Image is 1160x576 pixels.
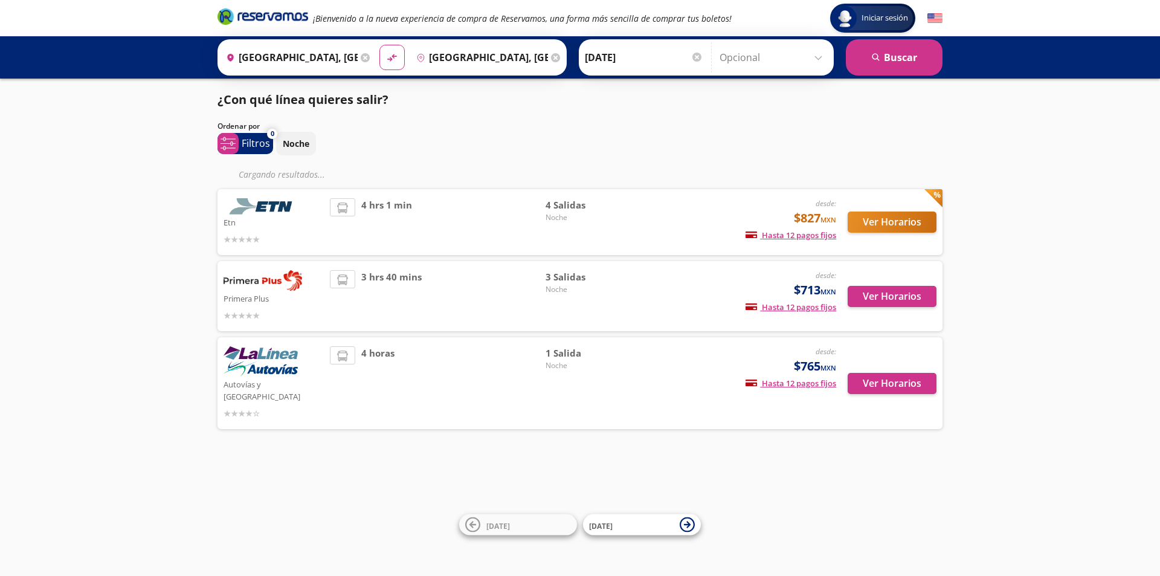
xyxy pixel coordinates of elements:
input: Buscar Destino [411,42,548,73]
button: [DATE] [459,514,577,536]
span: Iniciar sesión [857,12,913,24]
small: MXN [820,363,836,372]
em: desde: [816,346,836,357]
small: MXN [820,287,836,296]
span: 4 horas [361,346,395,420]
button: Ver Horarios [848,286,936,307]
p: Filtros [242,136,270,150]
button: Ver Horarios [848,212,936,233]
p: Primera Plus [224,291,324,305]
em: desde: [816,198,836,209]
img: Primera Plus [224,270,302,291]
button: Buscar [846,39,942,76]
span: 4 Salidas [546,198,630,212]
em: desde: [816,270,836,280]
span: 4 hrs 1 min [361,198,412,246]
i: Brand Logo [217,7,308,25]
span: $713 [794,281,836,299]
span: Noche [546,360,630,371]
button: [DATE] [583,514,701,536]
em: Cargando resultados ... [239,169,325,180]
span: 0 [271,129,274,139]
span: $765 [794,357,836,375]
img: Autovías y La Línea [224,346,298,377]
p: Ordenar por [217,121,260,132]
a: Brand Logo [217,7,308,29]
span: Noche [546,212,630,223]
button: Noche [276,132,316,155]
p: Autovías y [GEOGRAPHIC_DATA] [224,377,324,403]
span: Hasta 12 pagos fijos [746,302,836,312]
span: 1 Salida [546,346,630,360]
em: ¡Bienvenido a la nueva experiencia de compra de Reservamos, una forma más sencilla de comprar tus... [313,13,732,24]
span: Hasta 12 pagos fijos [746,230,836,241]
input: Elegir Fecha [585,42,703,73]
p: Etn [224,215,324,229]
small: MXN [820,215,836,224]
span: 3 Salidas [546,270,630,284]
span: [DATE] [589,520,613,531]
span: $827 [794,209,836,227]
input: Opcional [720,42,828,73]
button: Ver Horarios [848,373,936,394]
span: Noche [546,284,630,295]
img: Etn [224,198,302,215]
p: ¿Con qué línea quieres salir? [217,91,388,109]
span: [DATE] [486,520,510,531]
button: 0Filtros [217,133,273,154]
span: 3 hrs 40 mins [361,270,422,322]
button: English [927,11,942,26]
span: Hasta 12 pagos fijos [746,378,836,389]
input: Buscar Origen [221,42,358,73]
p: Noche [283,137,309,150]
